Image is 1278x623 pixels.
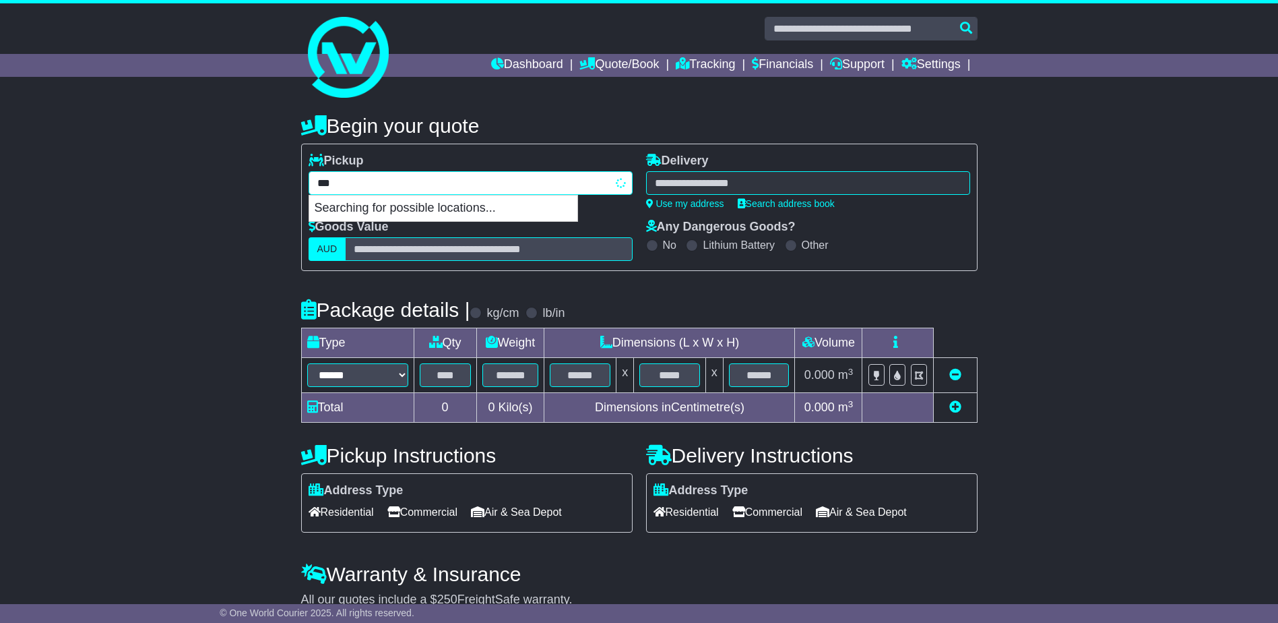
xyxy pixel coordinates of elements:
sup: 3 [848,367,854,377]
span: Commercial [387,502,457,523]
span: Residential [653,502,719,523]
label: Pickup [309,154,364,169]
a: Settings [901,54,961,77]
a: Add new item [949,400,961,414]
td: Total [301,393,414,423]
a: Remove this item [949,368,961,382]
label: No [663,239,676,251]
span: 0.000 [804,400,835,414]
span: 0 [488,400,494,414]
h4: Delivery Instructions [646,444,978,467]
a: Use my address [646,198,724,209]
span: m [838,368,854,382]
span: Residential [309,502,374,523]
label: Address Type [309,483,404,498]
h4: Package details | [301,299,470,321]
sup: 3 [848,399,854,409]
label: Any Dangerous Goods? [646,220,796,235]
h4: Begin your quote [301,115,978,137]
td: Dimensions (L x W x H) [544,328,795,358]
td: x [616,358,634,393]
td: Dimensions in Centimetre(s) [544,393,795,423]
td: x [705,358,723,393]
td: Kilo(s) [476,393,544,423]
label: lb/in [542,306,565,321]
h4: Warranty & Insurance [301,563,978,585]
label: AUD [309,237,346,261]
a: Tracking [676,54,735,77]
label: Address Type [653,483,748,498]
p: Searching for possible locations... [309,196,577,221]
a: Search address book [738,198,835,209]
td: Qty [414,328,476,358]
a: Support [830,54,885,77]
a: Quote/Book [579,54,659,77]
td: 0 [414,393,476,423]
span: 250 [437,593,457,606]
span: m [838,400,854,414]
span: © One World Courier 2025. All rights reserved. [220,607,414,618]
label: kg/cm [486,306,519,321]
span: Commercial [732,502,802,523]
span: Air & Sea Depot [816,502,907,523]
div: All our quotes include a $ FreightSafe warranty. [301,593,978,607]
td: Weight [476,328,544,358]
label: Delivery [646,154,709,169]
label: Other [802,239,829,251]
td: Volume [795,328,862,358]
label: Goods Value [309,220,389,235]
label: Lithium Battery [703,239,775,251]
span: 0.000 [804,368,835,382]
span: Air & Sea Depot [471,502,562,523]
td: Type [301,328,414,358]
h4: Pickup Instructions [301,444,633,467]
typeahead: Please provide city [309,171,633,195]
a: Financials [752,54,813,77]
a: Dashboard [491,54,563,77]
